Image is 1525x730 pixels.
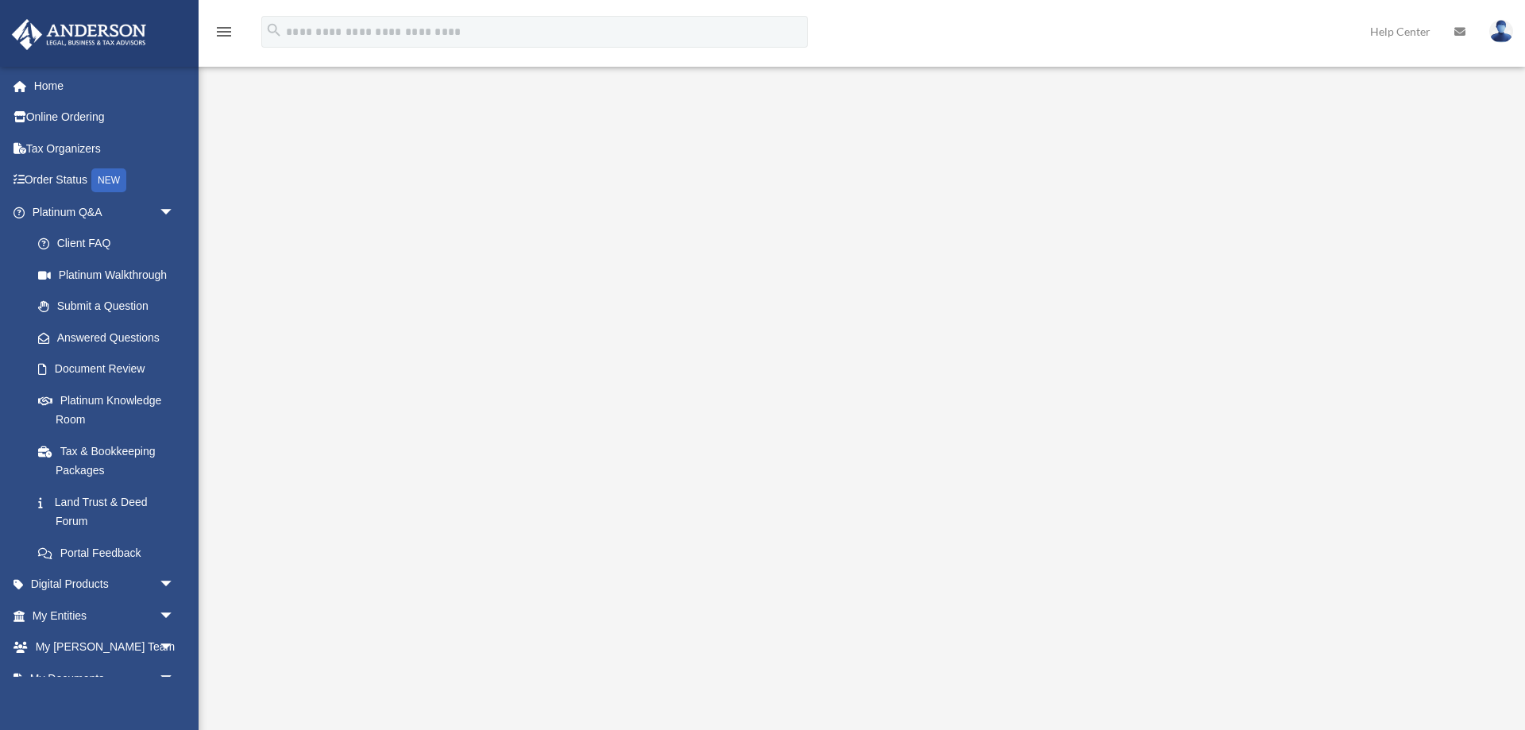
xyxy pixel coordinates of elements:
a: Portal Feedback [22,537,199,569]
img: User Pic [1489,20,1513,43]
i: search [265,21,283,39]
img: Anderson Advisors Platinum Portal [7,19,151,50]
a: Submit a Question [22,291,199,323]
i: menu [214,22,234,41]
a: Home [11,70,199,102]
a: Platinum Q&Aarrow_drop_down [11,196,199,228]
iframe: <span data-mce-type="bookmark" style="display: inline-block; width: 0px; overflow: hidden; line-h... [431,107,1289,584]
a: Order StatusNEW [11,164,199,197]
a: menu [214,28,234,41]
a: Tax Organizers [11,133,199,164]
a: Digital Productsarrow_drop_down [11,569,199,601]
a: Platinum Walkthrough [22,259,191,291]
a: Document Review [22,353,199,385]
a: Tax & Bookkeeping Packages [22,435,199,486]
a: Online Ordering [11,102,199,133]
span: arrow_drop_down [159,196,191,229]
a: My Entitiesarrow_drop_down [11,600,199,632]
span: arrow_drop_down [159,632,191,664]
span: arrow_drop_down [159,569,191,601]
a: Answered Questions [22,322,199,353]
span: arrow_drop_down [159,662,191,695]
a: My [PERSON_NAME] Teamarrow_drop_down [11,632,199,663]
a: Land Trust & Deed Forum [22,486,199,537]
a: Platinum Knowledge Room [22,384,199,435]
a: My Documentsarrow_drop_down [11,662,199,694]
div: NEW [91,168,126,192]
span: arrow_drop_down [159,600,191,632]
a: Client FAQ [22,228,199,260]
